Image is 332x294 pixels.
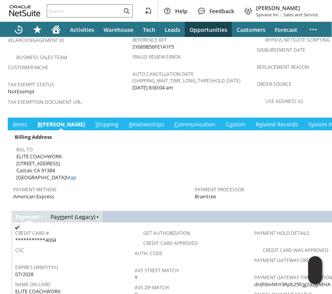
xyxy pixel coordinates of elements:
[132,44,174,51] span: SY689B56FE1A1F5
[47,6,122,16] input: Search
[8,65,48,71] a: Customer Niche
[9,5,40,16] svg: logo
[66,174,76,181] a: Map
[209,7,234,15] span: Feedback
[304,22,323,37] div: More menus
[13,187,56,193] a: Payment Method
[15,271,33,278] span: 07/2028
[51,25,61,34] svg: Home
[254,121,300,129] a: Related Records
[8,99,81,106] a: Tax Exemption Document URL
[93,121,121,129] a: Shipping
[165,26,180,33] span: Leads
[275,26,297,33] span: Forecast
[265,98,303,105] a: Use Address V2
[265,37,330,44] a: Bypass NetSuite Scripting
[255,230,310,237] a: Payment Hold Details
[263,247,329,254] a: Credit Card Was Approved
[135,285,169,291] a: AVS ZIP Match
[143,26,155,33] span: Tech
[13,193,54,201] span: American Express
[28,22,47,37] div: Shortcuts
[308,256,322,284] iframe: Click here to launch Oracle Guided Learning Help Panel
[15,264,58,271] a: Expires (MM/YYYY)
[127,121,166,129] a: Relationships
[138,22,160,37] a: Tech
[255,257,322,264] a: Payment Gateway Order ID
[15,282,51,288] a: Name On Card
[8,37,64,44] a: Velaro Engagement ID
[135,274,137,282] span: Y
[16,54,67,61] a: Business Sales Team
[11,121,29,129] a: Items
[190,26,227,33] span: Opportunities
[172,121,218,129] a: Communication
[8,82,54,88] a: Tax Exempt Status
[60,213,65,221] span: m
[13,121,14,128] span: I
[259,121,262,128] span: e
[280,12,282,17] span: -
[143,230,190,237] a: Get Authorization
[99,22,138,37] a: Warehouse
[229,121,233,128] span: u
[311,121,314,128] span: y
[283,12,318,17] span: Sales and Service
[16,213,40,221] a: Payment
[160,22,185,37] a: Leads
[132,71,241,84] a: Auto Cancellation Date (shipping_wait_time_long_threshold_date)
[35,121,87,129] a: B[PERSON_NAME]
[308,271,322,285] span: Oracle Guided Learning Widget. To move around, please hold and drag
[16,147,33,153] a: Bill To
[70,26,94,33] span: Activities
[135,268,179,274] a: AVS Street Match
[14,224,20,231] img: Checked
[257,81,292,88] a: Order Source
[104,26,134,33] span: Warehouse
[129,121,132,128] span: R
[19,213,22,221] span: a
[185,22,232,37] a: Opportunities
[15,230,49,237] a: Credit Card #
[51,213,95,221] a: Payment (Legacy)
[135,250,163,257] a: Auth. Code
[256,4,318,12] span: [PERSON_NAME]
[224,121,248,129] a: Custom
[257,64,309,71] a: Replacement reason
[16,153,76,182] span: ELITE COACHWORK [STREET_ADDRESS] Castaic CA 91384 [GEOGRAPHIC_DATA]
[65,22,99,37] a: Activities
[13,132,191,142] div: Billing Address
[132,37,167,44] a: Reference Key
[9,22,28,37] a: Recent Records
[95,121,98,128] span: S
[175,7,188,15] span: Help
[174,121,178,128] span: C
[132,84,173,92] span: [DATE] 8:00:04 am
[37,121,41,128] span: B
[257,47,306,54] a: Disbursement Date
[255,281,331,289] span: dHJhbnNhY3Rpb25fcjg2a2JyMHA
[122,6,131,16] svg: Search
[270,22,302,37] a: Forecast
[15,247,24,254] a: CSC
[195,187,244,193] a: Payment Processor
[14,25,23,34] svg: Recent Records
[256,12,279,17] span: Sylvane Inc
[8,88,35,96] span: NotExempt
[237,26,265,33] span: Customers
[195,193,216,201] span: Braintree
[232,22,270,37] a: Customers
[132,54,181,61] a: Fraud Review Error
[33,25,42,34] svg: Shortcuts
[47,22,65,37] a: Home
[143,240,198,247] a: Credit Card Approved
